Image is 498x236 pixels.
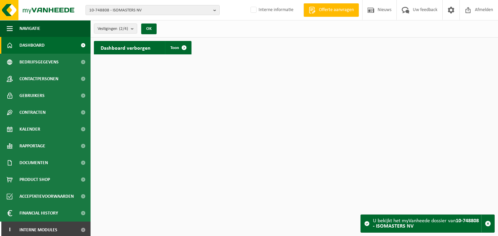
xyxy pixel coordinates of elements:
span: Acceptatievoorwaarden [19,188,74,205]
h2: Dashboard verborgen [94,41,157,54]
a: Toon [165,41,191,54]
span: Gebruikers [19,87,45,104]
count: (2/4) [119,27,128,31]
span: Financial History [19,205,58,222]
span: Kalender [19,121,40,138]
span: Rapportage [19,138,45,154]
span: Contactpersonen [19,70,58,87]
span: Offerte aanvragen [317,7,355,13]
span: Documenten [19,154,48,171]
div: U bekijkt het myVanheede dossier van [373,215,481,232]
span: 10-748808 - ISOMASTERS NV [89,5,211,15]
span: Toon [170,46,179,50]
span: Navigatie [19,20,40,37]
span: Bedrijfsgegevens [19,54,59,70]
span: Contracten [19,104,46,121]
a: Offerte aanvragen [303,3,359,17]
strong: 10-748808 - ISOMASTERS NV [373,218,479,229]
span: Product Shop [19,171,50,188]
span: Vestigingen [98,24,128,34]
label: Interne informatie [249,5,293,15]
button: 10-748808 - ISOMASTERS NV [86,5,220,15]
button: Vestigingen(2/4) [94,23,137,34]
span: Dashboard [19,37,45,54]
button: OK [141,23,157,34]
